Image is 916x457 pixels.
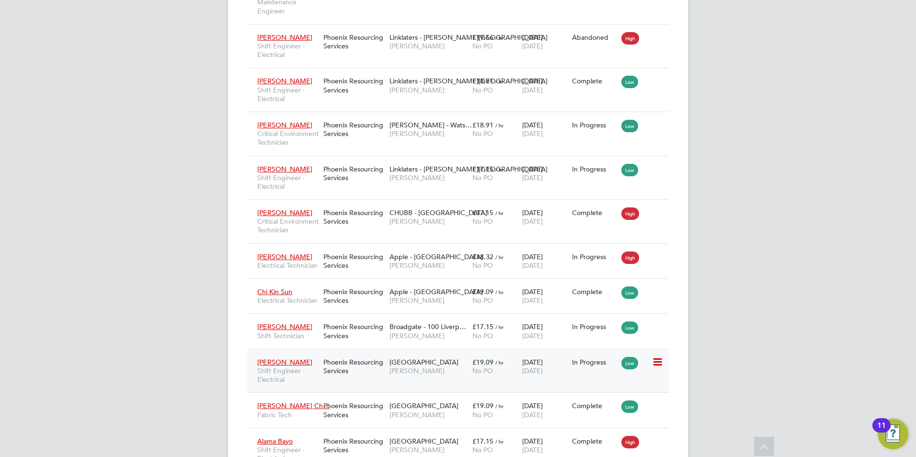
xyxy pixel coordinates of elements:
div: In Progress [572,322,617,331]
a: [PERSON_NAME]Shift Engineer - ElectricalPhoenix Resourcing ServicesLinklaters - [PERSON_NAME][GEO... [255,160,669,168]
span: [PERSON_NAME] [389,366,468,375]
span: / hr [495,122,504,129]
span: [DATE] [522,217,543,226]
span: No PO [472,411,493,419]
div: Phoenix Resourcing Services [321,318,387,344]
span: Low [621,321,638,334]
div: In Progress [572,165,617,173]
a: [PERSON_NAME]Shift Engineer - ElectricalPhoenix Resourcing Services[GEOGRAPHIC_DATA][PERSON_NAME]... [255,353,669,361]
span: £17.15 [472,437,493,446]
span: £19.66 [472,33,493,42]
span: CHUBB - [GEOGRAPHIC_DATA] [389,208,487,217]
span: / hr [495,78,504,85]
span: Linklaters - [PERSON_NAME][GEOGRAPHIC_DATA] [389,77,548,85]
span: Alama Bayo [257,437,293,446]
a: [PERSON_NAME]Critical Environment TechnicianPhoenix Resourcing ServicesCHUBB - [GEOGRAPHIC_DATA][... [255,203,669,211]
span: / hr [495,166,504,173]
span: £17.15 [472,165,493,173]
span: Low [621,357,638,369]
span: [DATE] [522,296,543,305]
div: Complete [572,287,617,296]
span: [PERSON_NAME] [257,208,312,217]
span: Electrical Technician [257,296,319,305]
span: [PERSON_NAME] [389,173,468,182]
div: [DATE] [520,318,570,344]
div: 11 [877,425,886,438]
span: [PERSON_NAME] [389,217,468,226]
div: Phoenix Resourcing Services [321,397,387,423]
span: No PO [472,366,493,375]
div: In Progress [572,121,617,129]
span: £19.09 [472,358,493,366]
div: Phoenix Resourcing Services [321,353,387,380]
span: £18.91 [472,77,493,85]
span: [DATE] [522,173,543,182]
span: No PO [472,296,493,305]
span: No PO [472,86,493,94]
span: [PERSON_NAME] [389,86,468,94]
span: / hr [495,402,504,410]
span: Apple - [GEOGRAPHIC_DATA] [389,287,483,296]
div: [DATE] [520,72,570,99]
span: No PO [472,217,493,226]
span: [PERSON_NAME] [389,331,468,340]
span: No PO [472,42,493,50]
div: [DATE] [520,283,570,309]
span: Critical Environment Technician [257,129,319,147]
span: High [621,32,639,45]
div: Complete [572,437,617,446]
div: Abandoned [572,33,617,42]
span: High [621,251,639,264]
span: [PERSON_NAME] [389,42,468,50]
div: [DATE] [520,397,570,423]
a: [PERSON_NAME]Shift TechnicianPhoenix Resourcing ServicesBroadgate - 100 Liverp…[PERSON_NAME]£17.1... [255,317,669,325]
span: [GEOGRAPHIC_DATA] [389,358,458,366]
span: / hr [495,359,504,366]
span: Low [621,120,638,132]
span: [PERSON_NAME] [389,261,468,270]
div: Phoenix Resourcing Services [321,116,387,143]
div: [DATE] [520,160,570,187]
span: £17.15 [472,322,493,331]
span: No PO [472,331,493,340]
span: Apple - [GEOGRAPHIC_DATA] [389,252,483,261]
a: [PERSON_NAME]Shift Engineer - ElectricalPhoenix Resourcing ServicesLinklaters - [PERSON_NAME][GEO... [255,28,669,36]
span: Electrical Technician [257,261,319,270]
span: / hr [495,438,504,445]
span: / hr [495,253,504,261]
div: [DATE] [520,116,570,143]
span: [DATE] [522,331,543,340]
div: Complete [572,401,617,410]
div: In Progress [572,358,617,366]
span: / hr [495,323,504,331]
span: [PERSON_NAME] [257,121,312,129]
a: Alama BayoShift Engineer - ElectricalPhoenix Resourcing Services[GEOGRAPHIC_DATA][PERSON_NAME]£17... [255,432,669,440]
span: Chi Kin Sun [257,287,292,296]
span: / hr [495,34,504,41]
span: Fabric Tech [257,411,319,419]
span: Shift Engineer - Electrical [257,366,319,384]
span: Linklaters - [PERSON_NAME][GEOGRAPHIC_DATA] [389,165,548,173]
span: Linklaters - [PERSON_NAME][GEOGRAPHIC_DATA] [389,33,548,42]
span: Shift Technician [257,331,319,340]
span: [PERSON_NAME] [389,411,468,419]
span: Shift Engineer - Electrical [257,86,319,103]
span: [GEOGRAPHIC_DATA] [389,401,458,410]
div: Phoenix Resourcing Services [321,283,387,309]
span: £17.15 [472,208,493,217]
span: High [621,436,639,448]
span: [PERSON_NAME] [389,129,468,138]
span: / hr [495,209,504,217]
div: [DATE] [520,204,570,230]
span: [PERSON_NAME] [257,33,312,42]
span: [DATE] [522,86,543,94]
span: [PERSON_NAME] [257,252,312,261]
div: Phoenix Resourcing Services [321,72,387,99]
button: Open Resource Center, 11 new notifications [878,419,908,449]
span: [GEOGRAPHIC_DATA] [389,437,458,446]
div: Complete [572,208,617,217]
span: [DATE] [522,129,543,138]
span: Shift Engineer - Electrical [257,173,319,191]
a: [PERSON_NAME]Critical Environment TechnicianPhoenix Resourcing Services[PERSON_NAME] - Wats…[PERS... [255,115,669,124]
div: Phoenix Resourcing Services [321,204,387,230]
